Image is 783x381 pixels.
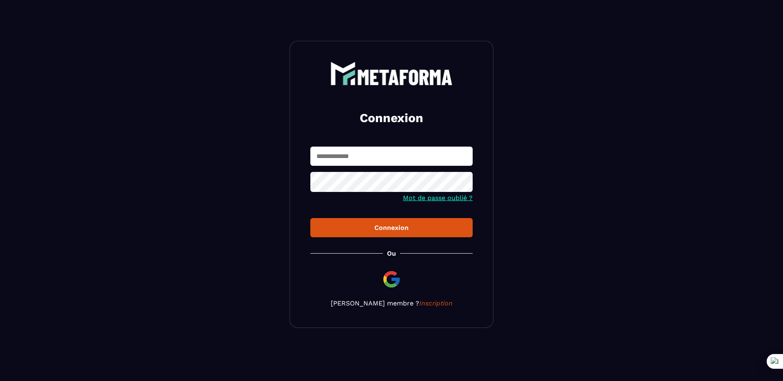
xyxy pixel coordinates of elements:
a: Inscription [419,299,453,307]
h2: Connexion [320,110,463,126]
a: logo [310,62,473,85]
a: Mot de passe oublié ? [403,194,473,202]
p: Ou [387,250,396,257]
button: Connexion [310,218,473,237]
img: google [382,270,401,289]
img: logo [330,62,453,85]
p: [PERSON_NAME] membre ? [310,299,473,307]
div: Connexion [317,224,466,232]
